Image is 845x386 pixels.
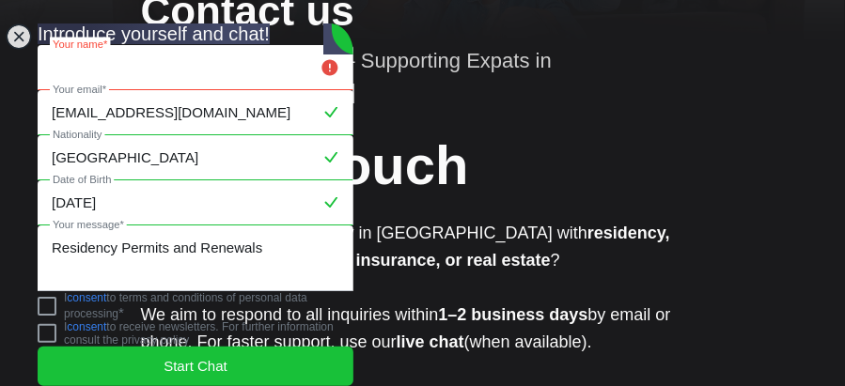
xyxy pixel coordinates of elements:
[141,220,705,274] p: Looking to start your journey in [GEOGRAPHIC_DATA] with ?
[64,291,307,320] jdiv: I to terms and conditions of personal data processing
[397,332,464,351] strong: live chat
[64,320,334,347] jdiv: I to receive newsletters. For further information consult the privacy policy
[141,45,705,107] p: We’re Here to Listen — Supporting Expats in [GEOGRAPHIC_DATA]
[141,301,705,356] p: We aim to respond to all inquiries within by email or phone. For faster support, use our (when av...
[67,320,106,333] a: consent
[67,291,106,304] a: consent
[141,224,670,270] strong: residency, citizenship by investment, insurance, or real estate
[164,356,227,377] span: Start Chat
[140,127,704,203] h1: Get in Touch
[438,305,587,324] strong: 1–2 business days
[39,181,352,224] input: YYYY-MM-DD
